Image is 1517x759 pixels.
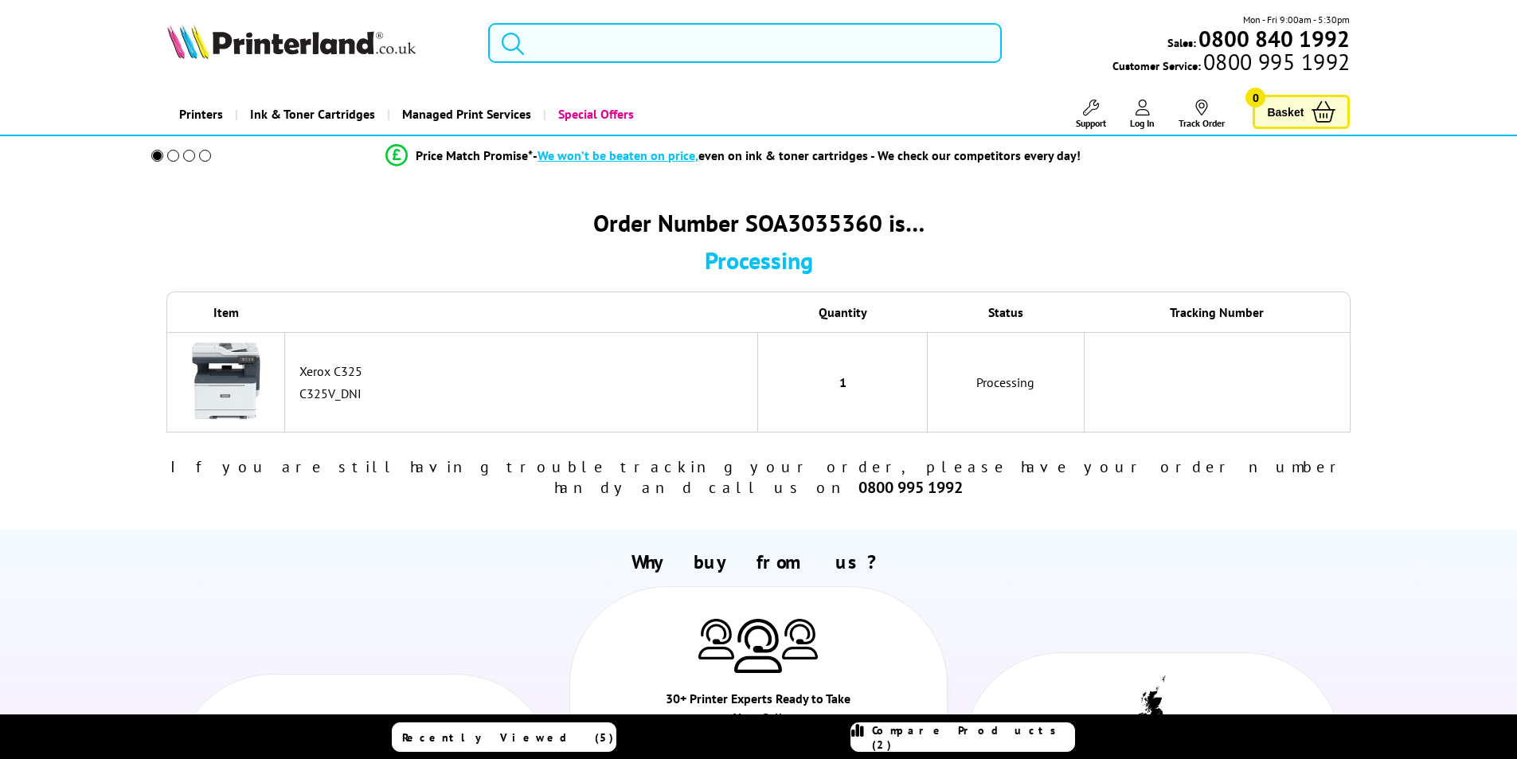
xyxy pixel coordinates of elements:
span: Log In [1130,117,1155,129]
td: Processing [928,332,1085,432]
div: If you are still having trouble tracking your order, please have your order number handy and call... [166,456,1350,498]
a: Ink & Toner Cartridges [235,94,387,135]
a: Compare Products (2) [850,722,1075,752]
span: Customer Service: [1112,54,1350,73]
a: Track Order [1179,100,1225,129]
img: Printer Experts [698,619,734,659]
th: Status [928,291,1085,332]
div: Xerox C325 [299,363,750,379]
th: Item [166,291,285,332]
div: - even on ink & toner cartridges - We check our competitors every day! [533,147,1081,163]
span: 0 [1245,88,1265,108]
span: Sales: [1167,35,1196,50]
a: Printerland Logo [167,24,469,62]
a: Support [1076,100,1106,129]
a: Printers [167,94,235,135]
a: Special Offers [543,94,646,135]
span: Basket [1267,101,1304,123]
div: 30+ Printer Experts Ready to Take Your Call [664,689,853,735]
a: Recently Viewed (5) [392,722,616,752]
span: 0800 995 1992 [1201,54,1350,69]
h2: Why buy from us? [167,550,1351,574]
a: Basket 0 [1253,95,1350,129]
div: Processing [166,245,1350,276]
div: Order Number SOA3035360 is… [166,207,1350,238]
img: UK tax payer [1131,675,1175,749]
li: modal_Promise [130,142,1338,170]
span: Ink & Toner Cartridges [250,94,375,135]
span: Price Match Promise* [416,147,533,163]
a: Log In [1130,100,1155,129]
span: We won’t be beaten on price, [538,147,698,163]
a: Managed Print Services [387,94,543,135]
span: Compare Products (2) [872,723,1074,752]
div: C325V_DNI [299,385,750,401]
b: 0800 995 1992 [858,477,963,498]
span: Mon - Fri 9:00am - 5:30pm [1243,12,1350,27]
img: Printer Experts [734,619,782,674]
img: Printer Experts [782,619,818,659]
span: Support [1076,117,1106,129]
b: 0800 840 1992 [1198,24,1350,53]
td: 1 [758,332,927,432]
th: Quantity [758,291,927,332]
a: 0800 840 1992 [1196,31,1350,46]
img: Xerox C325 [186,341,266,421]
img: Printerland Logo [167,24,416,59]
span: Recently Viewed (5) [402,730,614,745]
th: Tracking Number [1085,291,1351,332]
